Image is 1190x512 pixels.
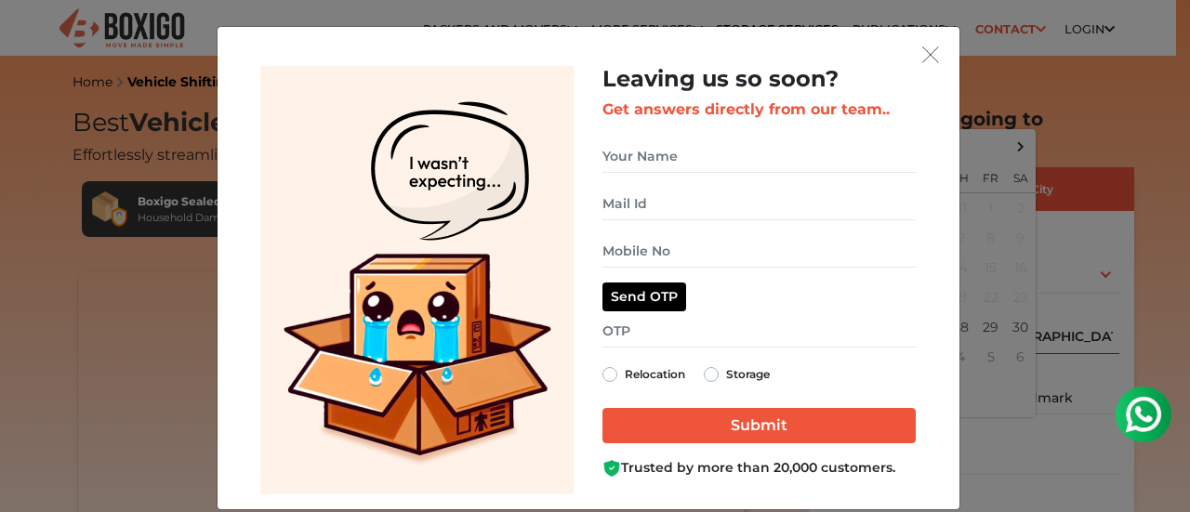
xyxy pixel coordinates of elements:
[602,235,916,268] input: Mobile No
[922,46,939,63] img: exit
[602,315,916,348] input: OTP
[602,66,916,93] h2: Leaving us so soon?
[602,140,916,173] input: Your Name
[602,100,916,118] h3: Get answers directly from our team..
[625,363,685,386] label: Relocation
[602,188,916,220] input: Mail Id
[602,458,916,478] div: Trusted by more than 20,000 customers.
[260,66,575,494] img: Lead Welcome Image
[602,282,686,311] button: Send OTP
[19,19,56,56] img: whatsapp-icon.svg
[726,363,770,386] label: Storage
[602,408,916,443] input: Submit
[602,459,621,478] img: Boxigo Customer Shield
